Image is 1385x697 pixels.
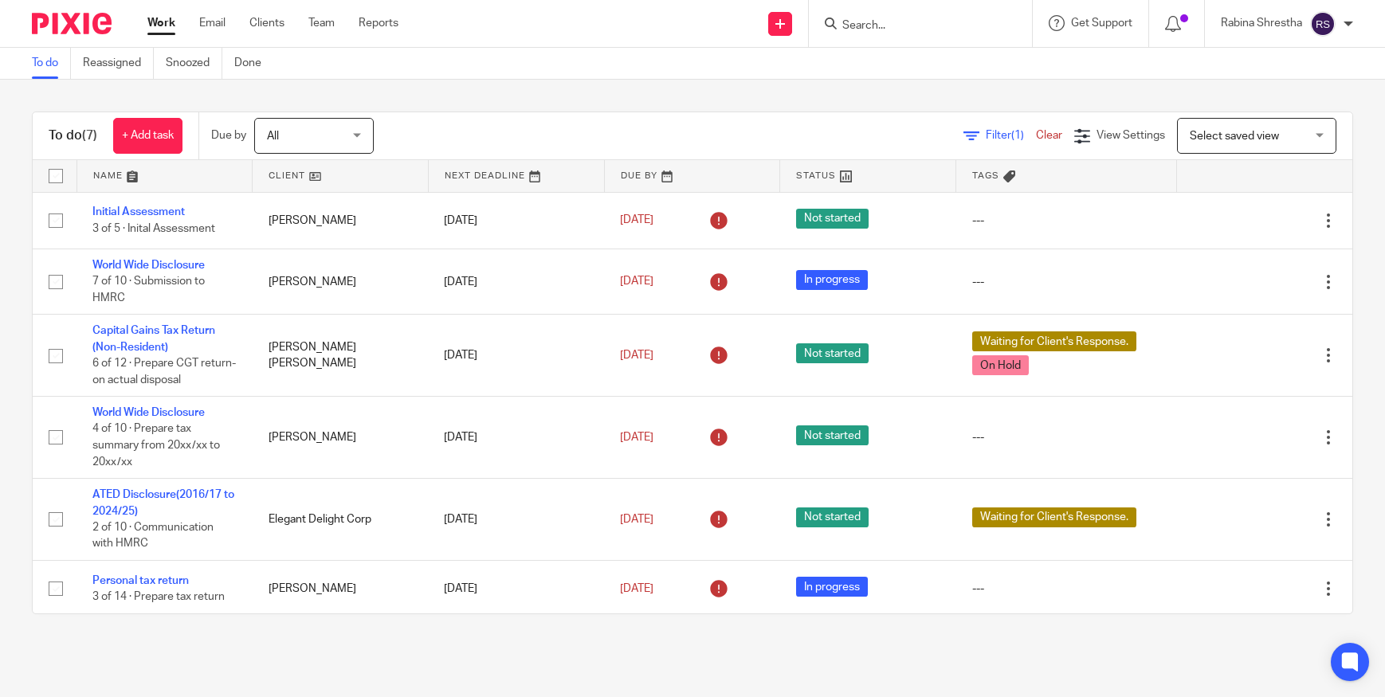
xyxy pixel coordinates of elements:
[1221,15,1302,31] p: Rabina Shrestha
[92,489,234,516] a: ATED Disclosure(2016/17 to 2024/25)
[92,260,205,271] a: World Wide Disclosure
[308,15,335,31] a: Team
[83,48,154,79] a: Reassigned
[1036,130,1062,141] a: Clear
[796,270,868,290] span: In progress
[82,129,97,142] span: (7)
[92,276,205,304] span: 7 of 10 · Submission to HMRC
[166,48,222,79] a: Snoozed
[1097,130,1165,141] span: View Settings
[1190,131,1279,142] span: Select saved view
[1310,11,1336,37] img: svg%3E
[1071,18,1132,29] span: Get Support
[32,13,112,34] img: Pixie
[253,397,429,479] td: [PERSON_NAME]
[92,206,185,217] a: Initial Assessment
[1011,130,1024,141] span: (1)
[253,249,429,314] td: [PERSON_NAME]
[92,591,225,602] span: 3 of 14 · Prepare tax return
[234,48,273,79] a: Done
[972,331,1136,351] span: Waiting for Client's Response.
[113,118,182,154] a: + Add task
[428,479,604,561] td: [DATE]
[796,343,869,363] span: Not started
[620,514,653,525] span: [DATE]
[147,15,175,31] a: Work
[796,209,869,229] span: Not started
[92,407,205,418] a: World Wide Disclosure
[92,223,215,234] span: 3 of 5 · Inital Assessment
[211,127,246,143] p: Due by
[249,15,284,31] a: Clients
[796,425,869,445] span: Not started
[986,130,1036,141] span: Filter
[267,131,279,142] span: All
[428,192,604,249] td: [DATE]
[796,577,868,597] span: In progress
[428,397,604,479] td: [DATE]
[49,127,97,144] h1: To do
[253,315,429,397] td: [PERSON_NAME] [PERSON_NAME]
[428,249,604,314] td: [DATE]
[359,15,398,31] a: Reports
[92,575,189,586] a: Personal tax return
[620,215,653,226] span: [DATE]
[620,350,653,361] span: [DATE]
[92,522,214,550] span: 2 of 10 · Communication with HMRC
[972,213,1161,229] div: ---
[253,479,429,561] td: Elegant Delight Corp
[972,429,1161,445] div: ---
[92,325,215,352] a: Capital Gains Tax Return (Non-Resident)
[199,15,226,31] a: Email
[620,432,653,443] span: [DATE]
[620,583,653,594] span: [DATE]
[972,274,1161,290] div: ---
[841,19,984,33] input: Search
[428,561,604,617] td: [DATE]
[620,276,653,287] span: [DATE]
[428,315,604,397] td: [DATE]
[972,507,1136,527] span: Waiting for Client's Response.
[972,355,1029,375] span: On Hold
[92,424,220,468] span: 4 of 10 · Prepare tax summary from 20xx/xx to 20xx/xx
[32,48,71,79] a: To do
[972,581,1161,597] div: ---
[972,171,999,180] span: Tags
[92,358,236,386] span: 6 of 12 · Prepare CGT return- on actual disposal
[796,507,869,527] span: Not started
[253,192,429,249] td: [PERSON_NAME]
[253,561,429,617] td: [PERSON_NAME]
